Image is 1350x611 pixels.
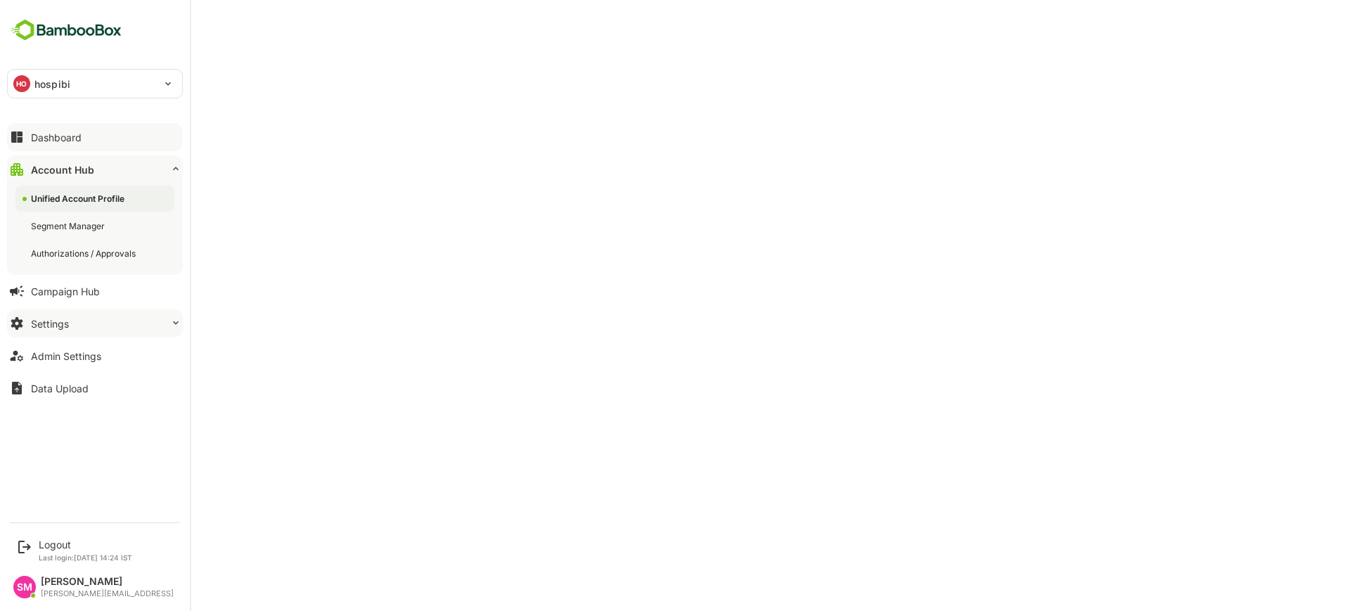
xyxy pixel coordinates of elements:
[7,123,183,151] button: Dashboard
[31,164,94,176] div: Account Hub
[41,576,174,588] div: [PERSON_NAME]
[39,553,132,562] p: Last login: [DATE] 14:24 IST
[34,77,70,91] p: hospibi
[31,131,82,143] div: Dashboard
[31,350,101,362] div: Admin Settings
[7,155,183,184] button: Account Hub
[8,70,182,98] div: HOhospibi
[31,220,108,232] div: Segment Manager
[7,309,183,337] button: Settings
[41,589,174,598] div: [PERSON_NAME][EMAIL_ADDRESS]
[13,75,30,92] div: HO
[31,247,139,259] div: Authorizations / Approvals
[7,17,126,44] img: BambooboxFullLogoMark.5f36c76dfaba33ec1ec1367b70bb1252.svg
[7,374,183,402] button: Data Upload
[39,539,132,551] div: Logout
[7,277,183,305] button: Campaign Hub
[31,318,69,330] div: Settings
[31,382,89,394] div: Data Upload
[31,193,127,205] div: Unified Account Profile
[13,576,36,598] div: SM
[31,285,100,297] div: Campaign Hub
[7,342,183,370] button: Admin Settings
